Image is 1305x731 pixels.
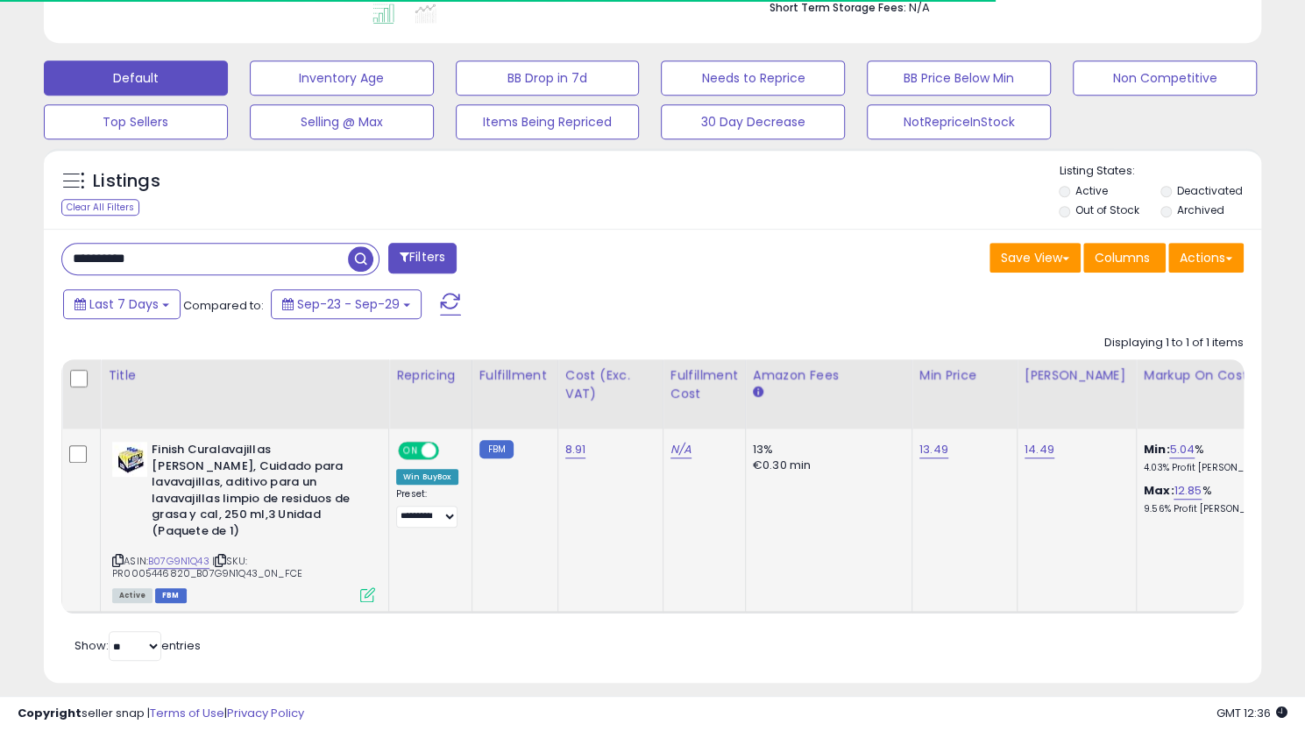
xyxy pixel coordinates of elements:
[753,442,898,458] div: 13%
[753,385,763,401] small: Amazon Fees.
[388,243,457,273] button: Filters
[1174,482,1202,500] a: 12.85
[479,440,514,458] small: FBM
[74,637,201,654] span: Show: entries
[61,199,139,216] div: Clear All Filters
[227,705,304,721] a: Privacy Policy
[150,705,224,721] a: Terms of Use
[112,442,375,600] div: ASIN:
[661,104,845,139] button: 30 Day Decrease
[63,289,181,319] button: Last 7 Days
[456,104,640,139] button: Items Being Repriced
[271,289,422,319] button: Sep-23 - Sep-29
[1073,60,1257,96] button: Non Competitive
[250,60,434,96] button: Inventory Age
[1177,183,1243,198] label: Deactivated
[18,706,304,722] div: seller snap | |
[1075,202,1139,217] label: Out of Stock
[1075,183,1108,198] label: Active
[670,366,738,403] div: Fulfillment Cost
[1059,163,1261,180] p: Listing States:
[18,705,82,721] strong: Copyright
[1169,441,1195,458] a: 5.04
[919,366,1010,385] div: Min Price
[1144,441,1170,458] b: Min:
[155,588,187,603] span: FBM
[1168,243,1244,273] button: Actions
[1095,249,1150,266] span: Columns
[661,60,845,96] button: Needs to Reprice
[108,366,381,385] div: Title
[1144,462,1289,474] p: 4.03% Profit [PERSON_NAME]
[1136,359,1302,429] th: The percentage added to the cost of goods (COGS) that forms the calculator for Min & Max prices.
[183,297,264,314] span: Compared to:
[396,488,458,528] div: Preset:
[1083,243,1166,273] button: Columns
[112,588,152,603] span: All listings currently available for purchase on Amazon
[152,442,365,543] b: Finish Curalavajillas [PERSON_NAME], Cuidado para lavavajillas, aditivo para un lavavajillas limp...
[1025,441,1054,458] a: 14.49
[396,366,465,385] div: Repricing
[1104,335,1244,351] div: Displaying 1 to 1 of 1 items
[1144,366,1295,385] div: Markup on Cost
[989,243,1081,273] button: Save View
[479,366,550,385] div: Fulfillment
[565,441,586,458] a: 8.91
[297,295,400,313] span: Sep-23 - Sep-29
[250,104,434,139] button: Selling @ Max
[396,469,458,485] div: Win BuyBox
[436,444,465,458] span: OFF
[456,60,640,96] button: BB Drop in 7d
[753,366,904,385] div: Amazon Fees
[1144,482,1174,499] b: Max:
[1025,366,1129,385] div: [PERSON_NAME]
[670,441,692,458] a: N/A
[753,458,898,473] div: €0.30 min
[89,295,159,313] span: Last 7 Days
[1144,442,1289,474] div: %
[919,441,948,458] a: 13.49
[400,444,422,458] span: ON
[1144,503,1289,515] p: 9.56% Profit [PERSON_NAME]
[1144,483,1289,515] div: %
[867,104,1051,139] button: NotRepriceInStock
[1177,202,1224,217] label: Archived
[44,104,228,139] button: Top Sellers
[867,60,1051,96] button: BB Price Below Min
[1216,705,1287,721] span: 2025-10-7 12:36 GMT
[112,442,147,477] img: 41tJxEoQL+L._SL40_.jpg
[93,169,160,194] h5: Listings
[44,60,228,96] button: Default
[112,554,302,580] span: | SKU: PR0005446820_B07G9N1Q43_0N_FCE
[565,366,656,403] div: Cost (Exc. VAT)
[148,554,209,569] a: B07G9N1Q43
